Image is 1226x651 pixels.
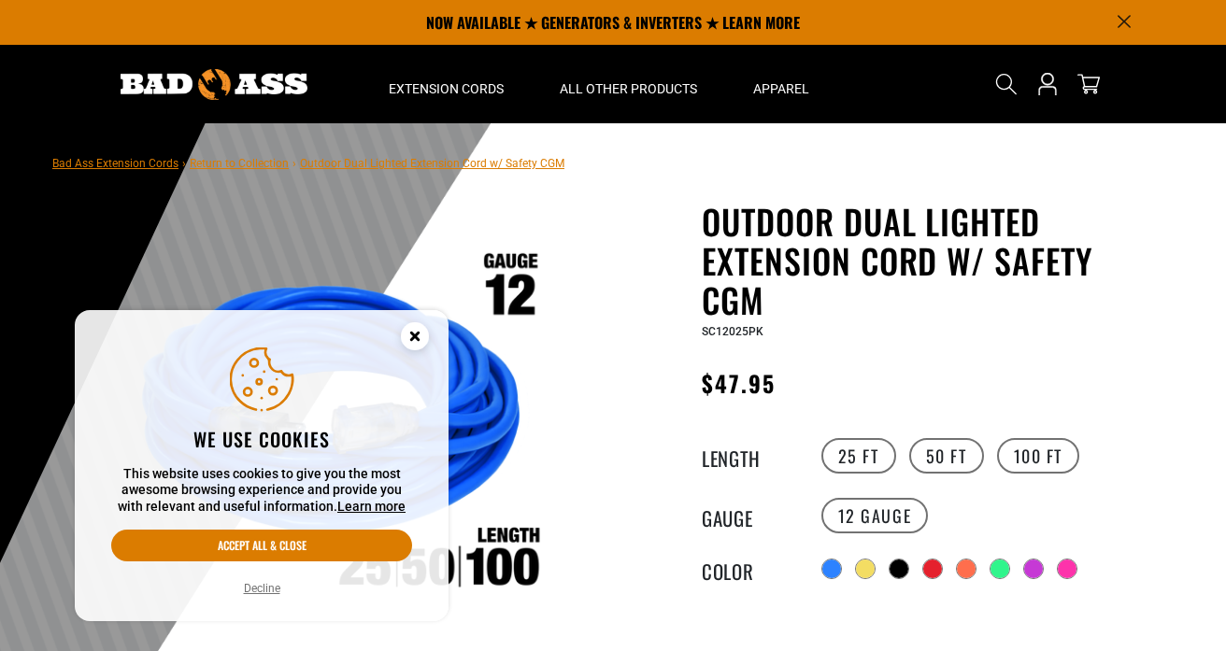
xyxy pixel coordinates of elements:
summary: Apparel [725,45,837,123]
span: SC12025PK [702,325,763,338]
aside: Cookie Consent [75,310,449,622]
button: Accept all & close [111,530,412,561]
h1: Outdoor Dual Lighted Extension Cord w/ Safety CGM [702,202,1160,319]
span: Apparel [753,80,809,97]
a: Bad Ass Extension Cords [52,157,178,170]
button: Decline [238,579,286,598]
label: 25 FT [821,438,896,474]
summary: Extension Cords [361,45,532,123]
span: Outdoor Dual Lighted Extension Cord w/ Safety CGM [300,157,564,170]
label: 50 FT [909,438,984,474]
legend: Color [702,557,795,581]
span: › [292,157,296,170]
img: Bad Ass Extension Cords [121,69,307,100]
a: Return to Collection [190,157,289,170]
span: › [182,157,186,170]
span: All Other Products [560,80,697,97]
legend: Gauge [702,503,795,528]
h2: We use cookies [111,427,412,451]
span: Extension Cords [389,80,504,97]
nav: breadcrumbs [52,151,564,174]
label: 12 Gauge [821,498,929,533]
summary: Search [991,69,1021,99]
p: This website uses cookies to give you the most awesome browsing experience and provide you with r... [111,466,412,516]
summary: All Other Products [532,45,725,123]
legend: Length [702,444,795,468]
a: Learn more [337,499,406,514]
span: $47.95 [702,366,776,400]
label: 100 FT [997,438,1080,474]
